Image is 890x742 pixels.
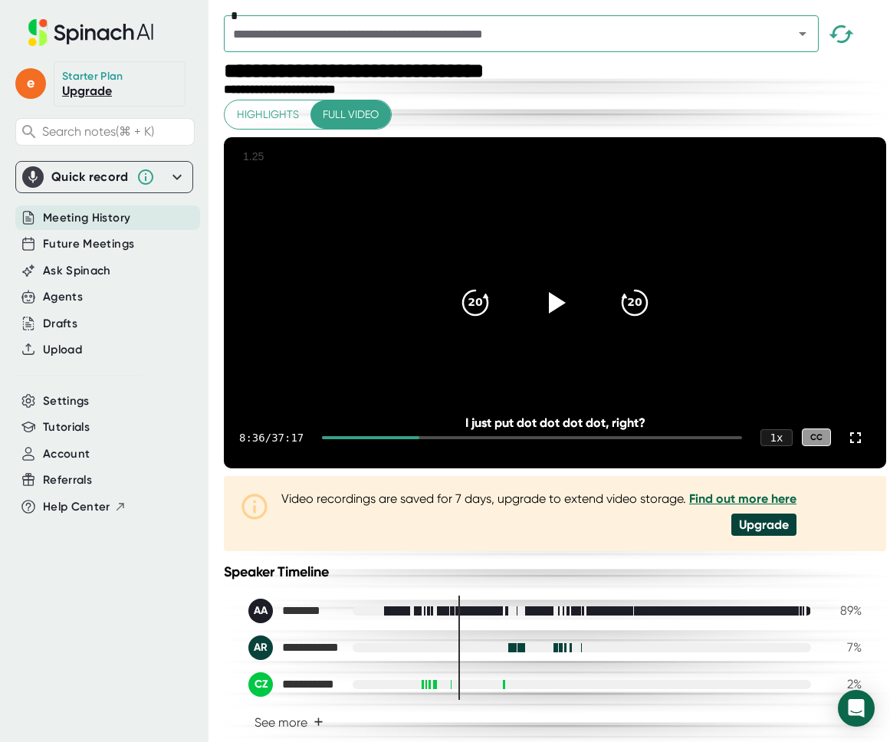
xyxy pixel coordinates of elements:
[731,514,796,536] div: Upgrade
[62,70,123,84] div: Starter Plan
[802,428,831,446] div: CC
[248,635,340,660] div: Augustus Rex
[43,315,77,333] button: Drafts
[760,429,793,446] div: 1 x
[823,640,862,655] div: 7 %
[43,445,90,463] button: Account
[248,599,273,623] div: AA
[314,716,323,728] span: +
[43,392,90,410] button: Settings
[42,124,154,139] span: Search notes (⌘ + K)
[43,288,83,306] button: Agents
[823,603,862,618] div: 89 %
[248,672,340,697] div: Corey Zhong
[689,491,796,506] a: Find out more here
[224,563,886,580] div: Speaker Timeline
[43,498,110,516] span: Help Center
[22,162,186,192] div: Quick record
[43,498,126,516] button: Help Center
[51,169,129,185] div: Quick record
[43,341,82,359] button: Upload
[290,415,819,430] div: I just put dot dot dot dot, right?
[310,100,391,129] button: Full video
[62,84,112,98] a: Upgrade
[239,432,304,444] div: 8:36 / 37:17
[248,599,340,623] div: Ali Ajam
[225,100,311,129] button: Highlights
[43,209,130,227] button: Meeting History
[43,262,111,280] button: Ask Spinach
[823,677,862,691] div: 2 %
[43,235,134,253] button: Future Meetings
[792,23,813,44] button: Open
[248,709,330,736] button: See more+
[838,690,875,727] div: Open Intercom Messenger
[43,471,92,489] button: Referrals
[15,68,46,99] span: e
[281,491,796,506] div: Video recordings are saved for 7 days, upgrade to extend video storage.
[43,419,90,436] button: Tutorials
[237,105,299,124] span: Highlights
[248,635,273,660] div: AR
[248,672,273,697] div: CZ
[323,105,379,124] span: Full video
